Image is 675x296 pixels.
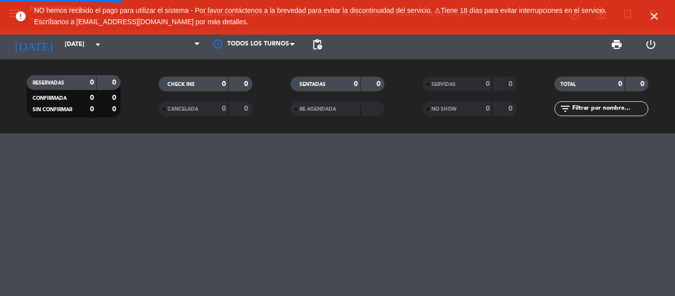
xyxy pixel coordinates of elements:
[354,81,358,87] strong: 0
[618,81,622,87] strong: 0
[508,105,514,112] strong: 0
[486,105,490,112] strong: 0
[571,103,648,114] input: Filtrar por nombre...
[486,81,490,87] strong: 0
[560,82,576,87] span: TOTAL
[299,82,326,87] span: SENTADAS
[168,82,195,87] span: CHECK INS
[90,94,94,101] strong: 0
[244,81,250,87] strong: 0
[508,81,514,87] strong: 0
[648,10,660,22] i: close
[633,30,668,59] div: LOG OUT
[34,6,607,26] span: NO hemos recibido el pago para utilizar el sistema - Por favor contáctenos a la brevedad para evi...
[611,39,623,50] span: print
[559,103,571,115] i: filter_list
[168,107,198,112] span: CANCELADA
[92,39,104,50] i: arrow_drop_down
[431,107,457,112] span: NO SHOW
[311,39,323,50] span: pending_actions
[112,106,118,113] strong: 0
[15,10,27,22] i: error
[33,96,67,101] span: CONFIRMADA
[112,79,118,86] strong: 0
[33,107,72,112] span: SIN CONFIRMAR
[222,105,226,112] strong: 0
[244,105,250,112] strong: 0
[112,94,118,101] strong: 0
[640,81,646,87] strong: 0
[222,81,226,87] strong: 0
[7,34,60,55] i: [DATE]
[90,79,94,86] strong: 0
[377,81,382,87] strong: 0
[645,39,657,50] i: power_settings_new
[299,107,336,112] span: RE AGENDADA
[90,106,94,113] strong: 0
[33,81,64,85] span: RESERVADAS
[431,82,456,87] span: SERVIDAS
